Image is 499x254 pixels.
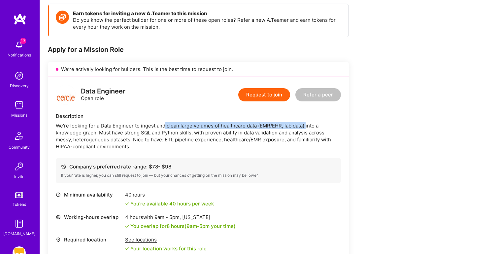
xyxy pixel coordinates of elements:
[130,223,236,230] div: You overlap for 8 hours ( your time)
[125,245,207,252] div: Your location works for this role
[56,237,61,242] i: icon Location
[8,52,31,58] div: Notifications
[125,191,214,198] div: 40 hours
[61,163,336,170] div: Company’s preferred rate range: $ 78 - $ 98
[20,38,26,44] span: 13
[11,112,27,119] div: Missions
[14,173,24,180] div: Invite
[81,88,125,95] div: Data Engineer
[13,13,26,25] img: logo
[73,17,342,30] p: Do you know the perfect builder for one or more of these open roles? Refer a new A.Teamer and ear...
[125,202,129,206] i: icon Check
[56,191,122,198] div: Minimum availability
[125,224,129,228] i: icon Check
[13,160,26,173] img: Invite
[13,201,26,208] div: Tokens
[61,173,336,178] div: If your rate is higher, you can still request to join — but your chances of getting on the missio...
[56,192,61,197] i: icon Clock
[13,98,26,112] img: teamwork
[9,144,30,151] div: Community
[13,217,26,230] img: guide book
[125,247,129,251] i: icon Check
[56,122,341,150] div: We’re looking for a Data Engineer to ingest and clean large volumes of healthcare data (EMR/EHR, ...
[295,88,341,101] button: Refer a peer
[13,38,26,52] img: bell
[11,128,27,144] img: Community
[13,69,26,82] img: discovery
[125,200,214,207] div: You're available 40 hours per week
[10,82,29,89] div: Discovery
[56,85,76,105] img: logo
[125,236,207,243] div: See locations
[56,113,341,120] div: Description
[81,88,125,102] div: Open role
[15,192,23,198] img: tokens
[56,214,122,221] div: Working-hours overlap
[56,11,69,24] img: Token icon
[61,164,66,169] i: icon Cash
[153,214,182,220] span: 9am - 5pm ,
[56,215,61,220] i: icon World
[73,11,342,17] h4: Earn tokens for inviting a new A.Teamer to this mission
[238,88,290,101] button: Request to join
[56,236,122,243] div: Required location
[48,45,349,54] div: Apply for a Mission Role
[3,230,35,237] div: [DOMAIN_NAME]
[48,62,349,77] div: We’re actively looking for builders. This is the best time to request to join.
[186,223,210,229] span: 9am - 5pm
[125,214,236,221] div: 4 hours with [US_STATE]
